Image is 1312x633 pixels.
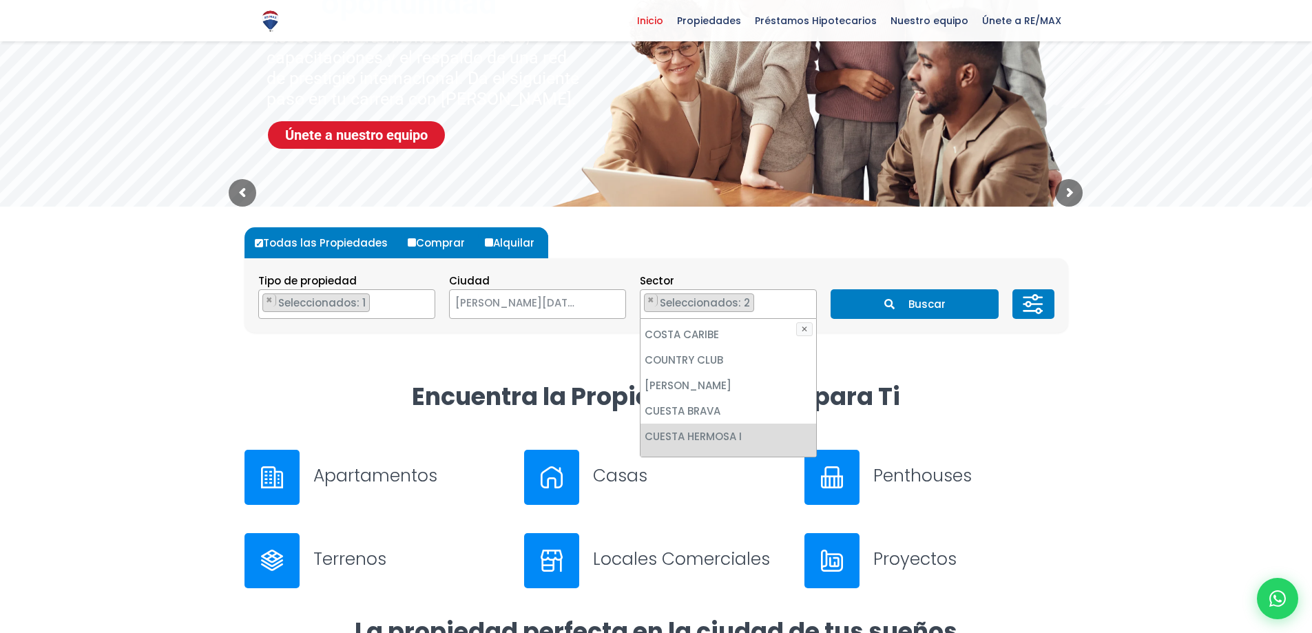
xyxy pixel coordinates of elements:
[313,464,508,488] h3: Apartamentos
[267,27,583,110] sr7-txt: Accede a herramientas exclusivas, capacitaciones y el respaldo de una red de prestigio internacio...
[258,9,282,33] img: Logo de REMAX
[259,290,267,320] textarea: Search
[449,273,490,288] span: Ciudad
[641,373,816,398] li: [PERSON_NAME]
[277,295,369,310] span: Seleccionados: 1
[481,227,548,258] label: Alquilar
[524,533,788,588] a: Locales Comerciales
[644,293,754,312] li: CUESTA HERMOSA I
[313,547,508,571] h3: Terrenos
[412,380,900,413] strong: Encuentra la Propiedad Perfecta para Ti
[268,121,445,149] a: Únete a nuestro equipo
[258,273,357,288] span: Tipo de propiedad
[884,10,975,31] span: Nuestro equipo
[801,293,809,307] button: Remove all items
[449,289,626,319] span: SANTO DOMINGO DE GUZMÁN
[873,547,1068,571] h3: Proyectos
[640,273,674,288] span: Sector
[262,293,370,312] li: TERRENO
[804,533,1068,588] a: Proyectos
[605,298,612,311] span: ×
[804,450,1068,505] a: Penthouses
[420,294,427,307] span: ×
[266,294,273,307] span: ×
[796,322,813,336] button: ✕
[647,294,654,307] span: ×
[485,238,493,247] input: Alquilar
[670,10,748,31] span: Propiedades
[255,239,263,247] input: Todas las Propiedades
[831,289,999,319] button: Buscar
[263,294,276,307] button: Remove item
[641,398,816,424] li: CUESTA BRAVA
[524,450,788,505] a: Casas
[748,10,884,31] span: Préstamos Hipotecarios
[591,293,612,315] button: Remove all items
[645,294,658,307] button: Remove item
[641,424,816,449] li: CUESTA HERMOSA I
[244,533,508,588] a: Terrenos
[975,10,1068,31] span: Únete a RE/MAX
[408,238,416,247] input: Comprar
[802,294,809,307] span: ×
[251,227,402,258] label: Todas las Propiedades
[630,10,670,31] span: Inicio
[593,547,788,571] h3: Locales Comerciales
[244,450,508,505] a: Apartamentos
[641,290,648,320] textarea: Search
[419,293,428,307] button: Remove all items
[641,322,816,347] li: COSTA CARIBE
[641,347,816,373] li: COUNTRY CLUB
[593,464,788,488] h3: Casas
[641,449,816,475] li: CUESTA HERMOSA II
[873,464,1068,488] h3: Penthouses
[450,293,591,313] span: SANTO DOMINGO DE GUZMÁN
[404,227,479,258] label: Comprar
[658,295,753,310] span: Seleccionados: 2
